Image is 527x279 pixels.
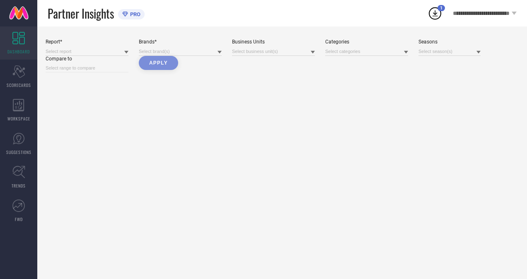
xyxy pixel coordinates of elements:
input: Select categories [325,47,408,56]
div: Open download list [428,6,442,21]
span: FWD [15,216,23,222]
div: Seasons [418,39,481,45]
span: TRENDS [12,183,26,189]
input: Select range to compare [46,64,128,72]
input: Select report [46,47,128,56]
div: Business Units [232,39,315,45]
div: Brands* [139,39,222,45]
div: Report* [46,39,128,45]
div: Compare to [46,56,128,62]
div: Categories [325,39,408,45]
input: Select business unit(s) [232,47,315,56]
input: Select brand(s) [139,47,222,56]
span: Partner Insights [48,5,114,22]
span: 1 [440,5,442,11]
input: Select season(s) [418,47,481,56]
span: SCORECARDS [7,82,31,88]
span: DASHBOARD [7,48,30,55]
span: WORKSPACE [7,115,30,122]
span: PRO [128,11,140,17]
span: SUGGESTIONS [6,149,31,155]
